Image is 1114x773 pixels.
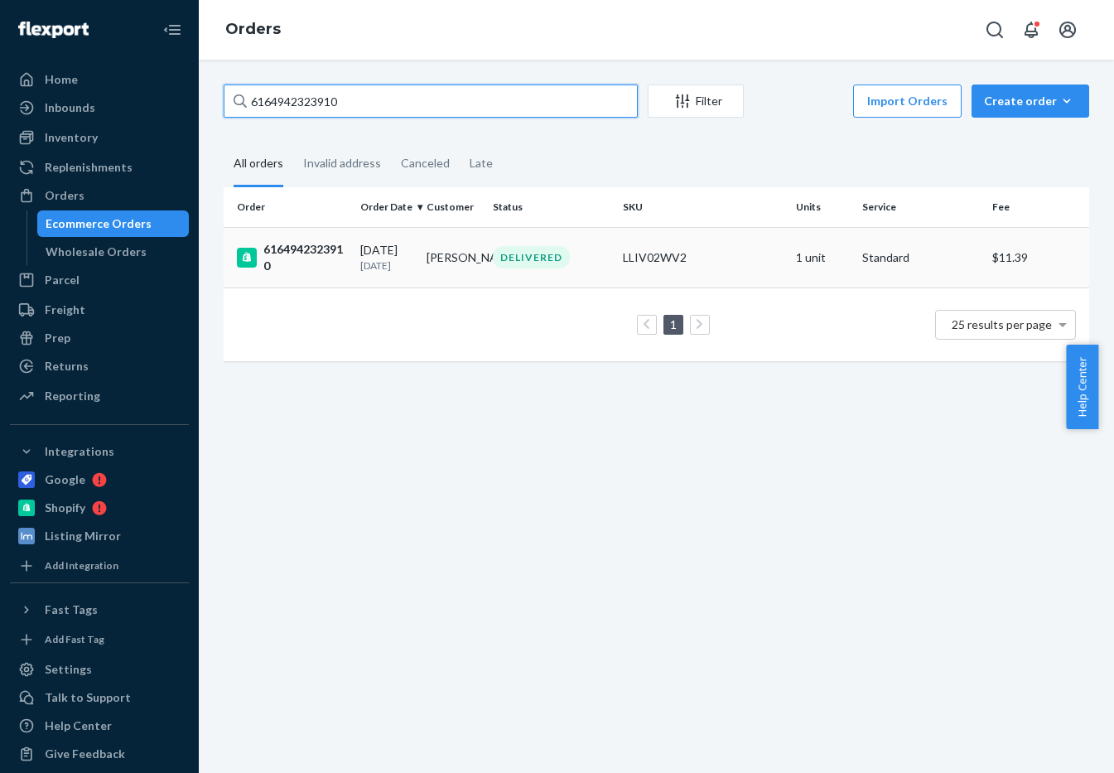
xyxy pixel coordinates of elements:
div: Late [470,142,493,185]
div: Customer [427,200,480,214]
div: Google [45,471,85,488]
a: Settings [10,656,189,683]
div: Shopify [45,500,85,516]
div: Help Center [45,717,112,734]
button: Give Feedback [10,741,189,767]
div: Invalid address [303,142,381,185]
div: Inventory [45,129,98,146]
div: Settings [45,661,92,678]
a: Orders [10,182,189,209]
p: [DATE] [360,258,413,273]
button: Open account menu [1051,13,1084,46]
img: Flexport logo [18,22,89,38]
a: Wholesale Orders [37,239,190,265]
button: Integrations [10,438,189,465]
td: 1 unit [789,227,856,287]
a: Add Fast Tag [10,630,189,650]
div: Ecommerce Orders [46,215,152,232]
div: Listing Mirror [45,528,121,544]
div: Give Feedback [45,746,125,762]
button: Create order [972,85,1089,118]
td: [PERSON_NAME] [420,227,486,287]
button: Open notifications [1015,13,1048,46]
a: Freight [10,297,189,323]
th: Units [789,187,856,227]
button: Open Search Box [978,13,1011,46]
th: Fee [986,187,1089,227]
a: Help Center [10,713,189,739]
th: Order Date [354,187,420,227]
div: Inbounds [45,99,95,116]
div: Add Integration [45,558,118,573]
a: Google [10,466,189,493]
a: Home [10,66,189,93]
a: Orders [225,20,281,38]
div: Wholesale Orders [46,244,147,260]
button: Fast Tags [10,597,189,623]
div: Create order [984,93,1077,109]
a: Inventory [10,124,189,151]
a: Talk to Support [10,684,189,711]
div: Freight [45,302,85,318]
p: Standard [862,249,979,266]
div: Replenishments [45,159,133,176]
div: Talk to Support [45,689,131,706]
th: Order [224,187,354,227]
th: Service [856,187,986,227]
a: Returns [10,353,189,379]
button: Import Orders [853,85,962,118]
a: Page 1 is your current page [667,317,680,331]
div: LLIV02WV2 [623,249,783,266]
div: All orders [234,142,283,187]
a: Add Integration [10,556,189,576]
input: Search orders [224,85,638,118]
div: DELIVERED [493,246,570,268]
button: Help Center [1066,345,1098,429]
a: Reporting [10,383,189,409]
th: Status [486,187,616,227]
a: Ecommerce Orders [37,210,190,237]
a: Listing Mirror [10,523,189,549]
a: Parcel [10,267,189,293]
a: Inbounds [10,94,189,121]
div: Orders [45,187,84,204]
div: Parcel [45,272,80,288]
a: Prep [10,325,189,351]
div: Filter [649,93,743,109]
ol: breadcrumbs [212,6,294,54]
th: SKU [616,187,789,227]
div: Canceled [401,142,450,185]
div: Home [45,71,78,88]
div: 6164942323910 [237,241,347,274]
button: Filter [648,85,744,118]
div: Prep [45,330,70,346]
div: [DATE] [360,242,413,273]
div: Fast Tags [45,601,98,618]
div: Reporting [45,388,100,404]
div: Integrations [45,443,114,460]
td: $11.39 [986,227,1089,287]
div: Add Fast Tag [45,632,104,646]
button: Close Navigation [156,13,189,46]
a: Replenishments [10,154,189,181]
span: 25 results per page [952,317,1052,331]
div: Returns [45,358,89,374]
a: Shopify [10,495,189,521]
